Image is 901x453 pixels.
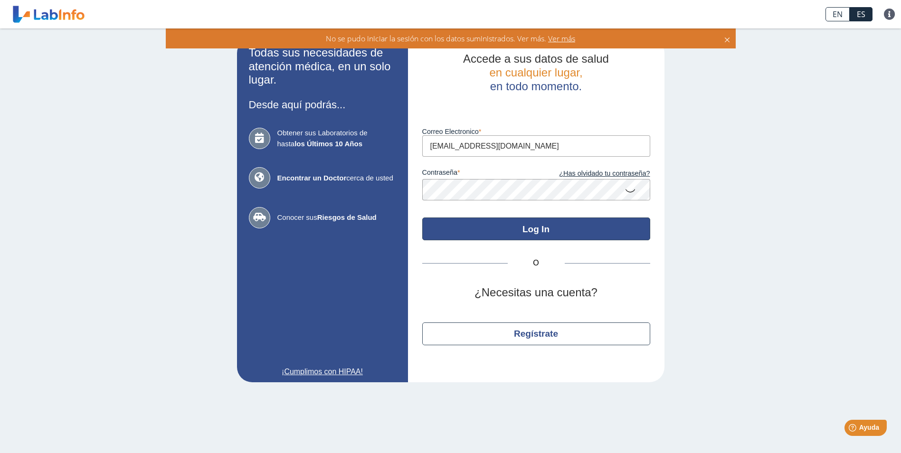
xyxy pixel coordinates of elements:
[422,322,650,345] button: Regístrate
[463,52,609,65] span: Accede a sus datos de salud
[508,257,565,269] span: O
[825,7,850,21] a: EN
[422,128,650,135] label: Correo Electronico
[249,99,396,111] h3: Desde aquí podrás...
[490,80,582,93] span: en todo momento.
[277,173,396,184] span: cerca de usted
[536,169,650,179] a: ¿Has olvidado tu contraseña?
[249,366,396,377] a: ¡Cumplimos con HIPAA!
[422,286,650,300] h2: ¿Necesitas una cuenta?
[422,169,536,179] label: contraseña
[277,128,396,149] span: Obtener sus Laboratorios de hasta
[546,33,575,44] span: Ver más
[294,140,362,148] b: los Últimos 10 Años
[277,212,396,223] span: Conocer sus
[249,46,396,87] h2: Todas sus necesidades de atención médica, en un solo lugar.
[816,416,891,443] iframe: Help widget launcher
[326,33,546,44] span: No se pudo iniciar la sesión con los datos suministrados. Ver más.
[422,217,650,240] button: Log In
[489,66,582,79] span: en cualquier lugar,
[317,213,377,221] b: Riesgos de Salud
[850,7,873,21] a: ES
[277,174,347,182] b: Encontrar un Doctor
